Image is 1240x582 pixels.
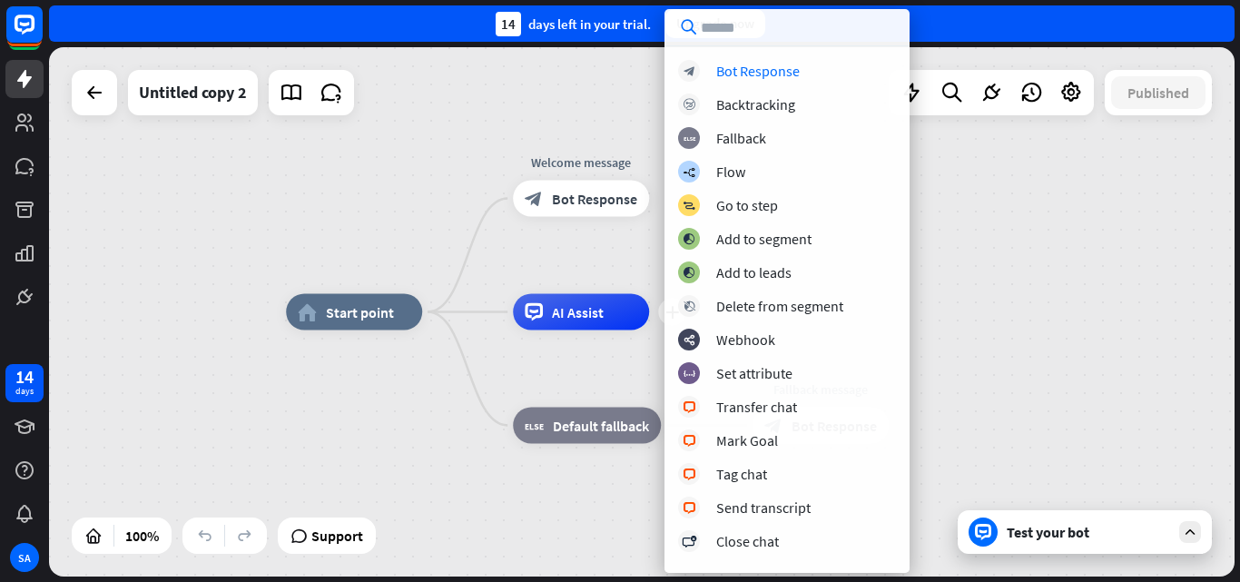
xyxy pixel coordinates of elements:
[683,200,695,212] i: block_goto
[716,230,812,248] div: Add to segment
[525,190,543,208] i: block_bot_response
[1007,523,1170,541] div: Test your bot
[716,532,779,550] div: Close chat
[716,163,745,181] div: Flow
[716,263,792,281] div: Add to leads
[716,330,775,349] div: Webhook
[716,431,778,449] div: Mark Goal
[298,303,317,321] i: home_2
[15,385,34,398] div: days
[120,521,164,550] div: 100%
[716,62,800,80] div: Bot Response
[716,498,811,517] div: Send transcript
[683,502,696,514] i: block_livechat
[525,417,544,435] i: block_fallback
[326,303,394,321] span: Start point
[684,65,695,77] i: block_bot_response
[552,303,604,321] span: AI Assist
[684,133,695,144] i: block_fallback
[716,364,792,382] div: Set attribute
[684,334,695,346] i: webhooks
[311,521,363,550] span: Support
[553,417,649,435] span: Default fallback
[683,267,695,279] i: block_add_to_segment
[716,398,797,416] div: Transfer chat
[683,401,696,413] i: block_livechat
[139,70,247,115] div: Untitled copy 2
[716,196,778,214] div: Go to step
[716,465,767,483] div: Tag chat
[552,190,637,208] span: Bot Response
[499,153,663,172] div: Welcome message
[5,364,44,402] a: 14 days
[684,301,695,312] i: block_delete_from_segment
[682,536,696,547] i: block_close_chat
[496,12,651,36] div: days left in your trial.
[684,368,695,380] i: block_set_attribute
[716,129,766,147] div: Fallback
[496,12,521,36] div: 14
[716,297,843,315] div: Delete from segment
[10,543,39,572] div: SA
[683,435,696,447] i: block_livechat
[15,7,69,62] button: Open LiveChat chat widget
[683,469,696,480] i: block_livechat
[716,95,795,113] div: Backtracking
[683,166,695,178] i: builder_tree
[15,369,34,385] div: 14
[683,233,695,245] i: block_add_to_segment
[1111,76,1206,109] button: Published
[684,99,695,111] i: block_backtracking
